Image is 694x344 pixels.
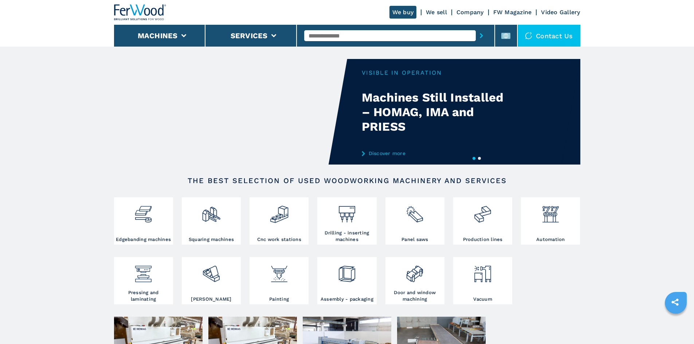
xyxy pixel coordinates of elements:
[201,259,221,284] img: levigatrici_2.png
[269,296,289,303] h3: Painting
[337,259,357,284] img: montaggio_imballaggio_2.png
[134,199,153,224] img: bordatrici_1.png
[137,176,557,185] h2: The best selection of used woodworking machinery and services
[389,6,417,19] a: We buy
[270,199,289,224] img: centro_di_lavoro_cnc_2.png
[401,236,428,243] h3: Panel saws
[231,31,268,40] button: Services
[201,199,221,224] img: squadratrici_2.png
[134,259,153,284] img: pressa-strettoia.png
[317,257,376,304] a: Assembly - packaging
[521,197,580,245] a: Automation
[473,157,475,160] button: 1
[114,4,166,20] img: Ferwood
[456,9,484,16] a: Company
[666,293,684,311] a: sharethis
[463,236,503,243] h3: Production lines
[385,197,444,245] a: Panel saws
[473,259,492,284] img: aspirazione_1.png
[518,25,580,47] div: Contact us
[189,236,234,243] h3: Squaring machines
[116,236,171,243] h3: Edgebanding machines
[270,259,289,284] img: verniciatura_1.png
[478,157,481,160] button: 2
[317,197,376,245] a: Drilling - inserting machines
[191,296,231,303] h3: [PERSON_NAME]
[114,197,173,245] a: Edgebanding machines
[387,289,443,303] h3: Door and window machining
[257,236,301,243] h3: Cnc work stations
[405,259,424,284] img: lavorazione_porte_finestre_2.png
[473,296,492,303] h3: Vacuum
[493,9,532,16] a: FW Magazine
[426,9,447,16] a: We sell
[182,197,241,245] a: Squaring machines
[250,257,309,304] a: Painting
[473,199,492,224] img: linee_di_produzione_2.png
[385,257,444,304] a: Door and window machining
[536,236,565,243] h3: Automation
[321,296,373,303] h3: Assembly - packaging
[362,150,505,156] a: Discover more
[250,197,309,245] a: Cnc work stations
[114,59,347,165] video: Your browser does not support the video tag.
[525,32,532,39] img: Contact us
[114,257,173,304] a: Pressing and laminating
[319,230,375,243] h3: Drilling - inserting machines
[138,31,178,40] button: Machines
[116,289,171,303] h3: Pressing and laminating
[541,9,580,16] a: Video Gallery
[182,257,241,304] a: [PERSON_NAME]
[453,197,512,245] a: Production lines
[405,199,424,224] img: sezionatrici_2.png
[337,199,357,224] img: foratrici_inseritrici_2.png
[476,27,487,44] button: submit-button
[541,199,560,224] img: automazione.png
[453,257,512,304] a: Vacuum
